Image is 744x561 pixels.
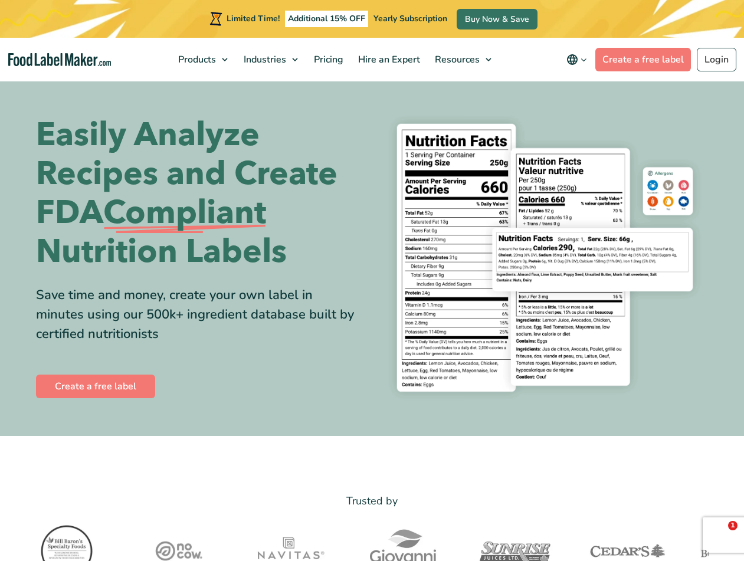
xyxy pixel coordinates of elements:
[595,48,691,71] a: Create a free label
[36,493,709,510] p: Trusted by
[697,48,736,71] a: Login
[36,286,363,344] div: Save time and money, create your own label in minutes using our 500k+ ingredient database built b...
[373,13,447,24] span: Yearly Subscription
[103,193,266,232] span: Compliant
[36,375,155,398] a: Create a free label
[351,38,425,81] a: Hire an Expert
[728,521,738,530] span: 1
[428,38,497,81] a: Resources
[36,116,363,271] h1: Easily Analyze Recipes and Create FDA Nutrition Labels
[307,38,348,81] a: Pricing
[171,38,234,81] a: Products
[240,53,287,66] span: Industries
[457,9,537,29] a: Buy Now & Save
[227,13,280,24] span: Limited Time!
[704,521,732,549] iframe: Intercom live chat
[175,53,217,66] span: Products
[285,11,368,27] span: Additional 15% OFF
[431,53,481,66] span: Resources
[237,38,304,81] a: Industries
[310,53,345,66] span: Pricing
[355,53,421,66] span: Hire an Expert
